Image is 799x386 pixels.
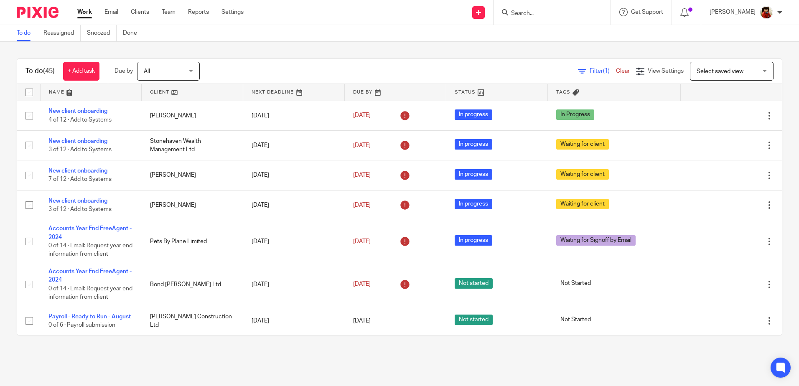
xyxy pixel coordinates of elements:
[17,25,37,41] a: To do
[25,67,55,76] h1: To do
[455,278,493,289] span: Not started
[243,306,345,335] td: [DATE]
[760,6,773,19] img: Phil%20Baby%20pictures%20(3).JPG
[48,314,131,320] a: Payroll - Ready to Run - August
[142,190,243,220] td: [PERSON_NAME]
[455,109,492,120] span: In progress
[616,68,630,74] a: Clear
[243,160,345,190] td: [DATE]
[353,239,371,244] span: [DATE]
[48,206,112,212] span: 3 of 12 · Add to Systems
[353,113,371,119] span: [DATE]
[353,202,371,208] span: [DATE]
[353,282,371,287] span: [DATE]
[556,235,636,246] span: Waiting for Signoff by Email
[87,25,117,41] a: Snoozed
[455,139,492,150] span: In progress
[221,8,244,16] a: Settings
[510,10,585,18] input: Search
[48,177,112,183] span: 7 of 12 · Add to Systems
[556,109,594,120] span: In Progress
[556,278,595,289] span: Not Started
[48,286,132,300] span: 0 of 14 · Email: Request year end information from client
[48,138,107,144] a: New client onboarding
[43,25,81,41] a: Reassigned
[144,69,150,74] span: All
[115,67,133,75] p: Due by
[43,68,55,74] span: (45)
[48,243,132,257] span: 0 of 14 · Email: Request year end information from client
[353,318,371,324] span: [DATE]
[48,147,112,152] span: 3 of 12 · Add to Systems
[142,306,243,335] td: [PERSON_NAME] Construction Ltd
[556,315,595,325] span: Not Started
[48,322,115,328] span: 0 of 6 · Payroll submission
[556,199,609,209] span: Waiting for client
[603,68,610,74] span: (1)
[710,8,756,16] p: [PERSON_NAME]
[142,130,243,160] td: Stonehaven Wealth Management Ltd
[48,198,107,204] a: New client onboarding
[631,9,663,15] span: Get Support
[104,8,118,16] a: Email
[556,139,609,150] span: Waiting for client
[353,142,371,148] span: [DATE]
[48,117,112,123] span: 4 of 12 · Add to Systems
[697,69,743,74] span: Select saved view
[353,172,371,178] span: [DATE]
[48,108,107,114] a: New client onboarding
[188,8,209,16] a: Reports
[243,130,345,160] td: [DATE]
[48,269,132,283] a: Accounts Year End FreeAgent - 2024
[162,8,176,16] a: Team
[590,68,616,74] span: Filter
[142,263,243,306] td: Bond [PERSON_NAME] Ltd
[243,220,345,263] td: [DATE]
[243,190,345,220] td: [DATE]
[648,68,684,74] span: View Settings
[556,169,609,180] span: Waiting for client
[243,263,345,306] td: [DATE]
[455,315,493,325] span: Not started
[48,226,132,240] a: Accounts Year End FreeAgent - 2024
[77,8,92,16] a: Work
[142,101,243,130] td: [PERSON_NAME]
[455,235,492,246] span: In progress
[556,90,570,94] span: Tags
[142,160,243,190] td: [PERSON_NAME]
[123,25,143,41] a: Done
[243,101,345,130] td: [DATE]
[48,168,107,174] a: New client onboarding
[142,220,243,263] td: Pets By Plane Limited
[17,7,59,18] img: Pixie
[131,8,149,16] a: Clients
[455,199,492,209] span: In progress
[455,169,492,180] span: In progress
[63,62,99,81] a: + Add task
